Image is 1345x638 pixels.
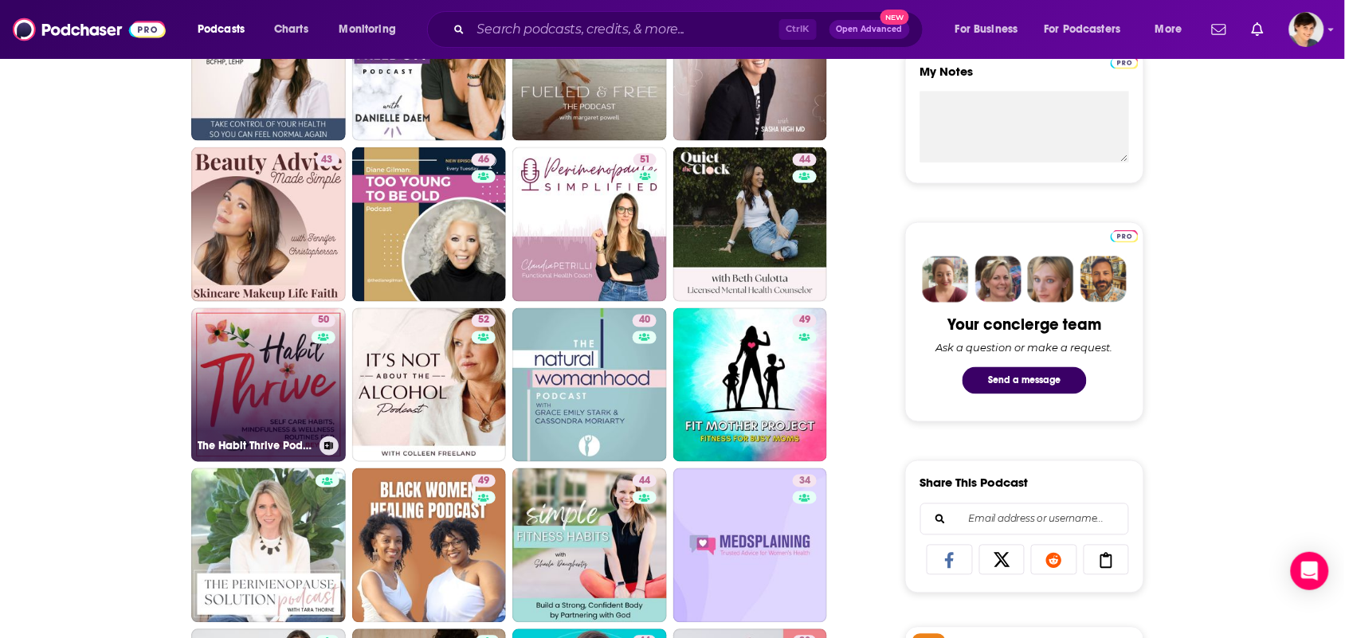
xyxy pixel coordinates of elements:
span: For Podcasters [1045,18,1121,41]
a: 43 [316,154,339,166]
span: 50 [318,313,329,329]
a: 44 [793,154,817,166]
a: Pro website [1111,228,1139,243]
span: 34 [799,474,810,490]
span: 49 [478,474,489,490]
span: Monitoring [339,18,396,41]
a: Charts [264,17,318,42]
a: 49 [472,475,496,487]
button: open menu [1034,17,1144,42]
img: Podchaser Pro [1111,230,1139,243]
span: Logged in as bethwouldknow [1289,12,1324,47]
div: Search followers [920,503,1129,535]
img: Sydney Profile [923,256,969,303]
a: 46 [472,154,496,166]
button: Open AdvancedNew [829,20,910,39]
a: 49 [793,315,817,327]
a: 50 [312,315,335,327]
span: 44 [799,152,810,168]
a: 40 [512,308,667,463]
img: User Profile [1289,12,1324,47]
input: Email address or username... [934,504,1116,534]
input: Search podcasts, credits, & more... [471,17,779,42]
span: 49 [799,313,810,329]
button: Show profile menu [1289,12,1324,47]
a: 43 [191,147,346,302]
img: Podchaser Pro [1111,57,1139,69]
span: 44 [639,474,650,490]
span: 51 [640,152,650,168]
span: More [1155,18,1182,41]
img: Podchaser - Follow, Share and Rate Podcasts [13,14,166,45]
a: 40 [633,315,657,327]
a: 49 [352,468,507,623]
a: 51 [633,154,657,166]
button: Send a message [963,367,1087,394]
a: 51 [512,147,667,302]
button: open menu [186,17,265,42]
a: Share on X/Twitter [979,545,1025,575]
span: Ctrl K [779,19,817,40]
a: 44 [633,475,657,487]
div: Your concierge team [948,315,1102,335]
span: Podcasts [198,18,245,41]
a: 49 [673,308,828,463]
img: Jules Profile [1028,256,1074,303]
img: Jon Profile [1080,256,1127,303]
span: For Business [955,18,1018,41]
button: open menu [328,17,417,42]
div: Open Intercom Messenger [1291,552,1329,590]
span: New [880,10,909,25]
span: 40 [639,313,650,329]
h3: The Habit Thrive Podcast ~ Self Care Habits, Mindfulness & Wellness Routines for Women 50 & Beyond [198,440,313,453]
h3: Share This Podcast [920,476,1029,491]
a: Show notifications dropdown [1206,16,1233,43]
span: 52 [478,313,489,329]
a: Copy Link [1084,545,1130,575]
span: 43 [322,152,333,168]
a: 52 [472,315,496,327]
span: 46 [478,152,489,168]
a: Pro website [1111,54,1139,69]
span: Charts [274,18,308,41]
a: Share on Facebook [927,545,973,575]
a: 50The Habit Thrive Podcast ~ Self Care Habits, Mindfulness & Wellness Routines for Women 50 & Beyond [191,308,346,463]
div: Search podcasts, credits, & more... [442,11,939,48]
a: 34 [793,475,817,487]
a: 34 [673,468,828,623]
a: 44 [673,147,828,302]
button: open menu [944,17,1038,42]
button: open menu [1144,17,1202,42]
a: 52 [352,308,507,463]
img: Barbara Profile [975,256,1021,303]
a: 46 [352,147,507,302]
a: 44 [512,468,667,623]
div: Ask a question or make a request. [936,342,1113,354]
label: My Notes [920,64,1129,92]
span: Open Advanced [837,25,903,33]
a: Share on Reddit [1031,545,1077,575]
a: Show notifications dropdown [1245,16,1270,43]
